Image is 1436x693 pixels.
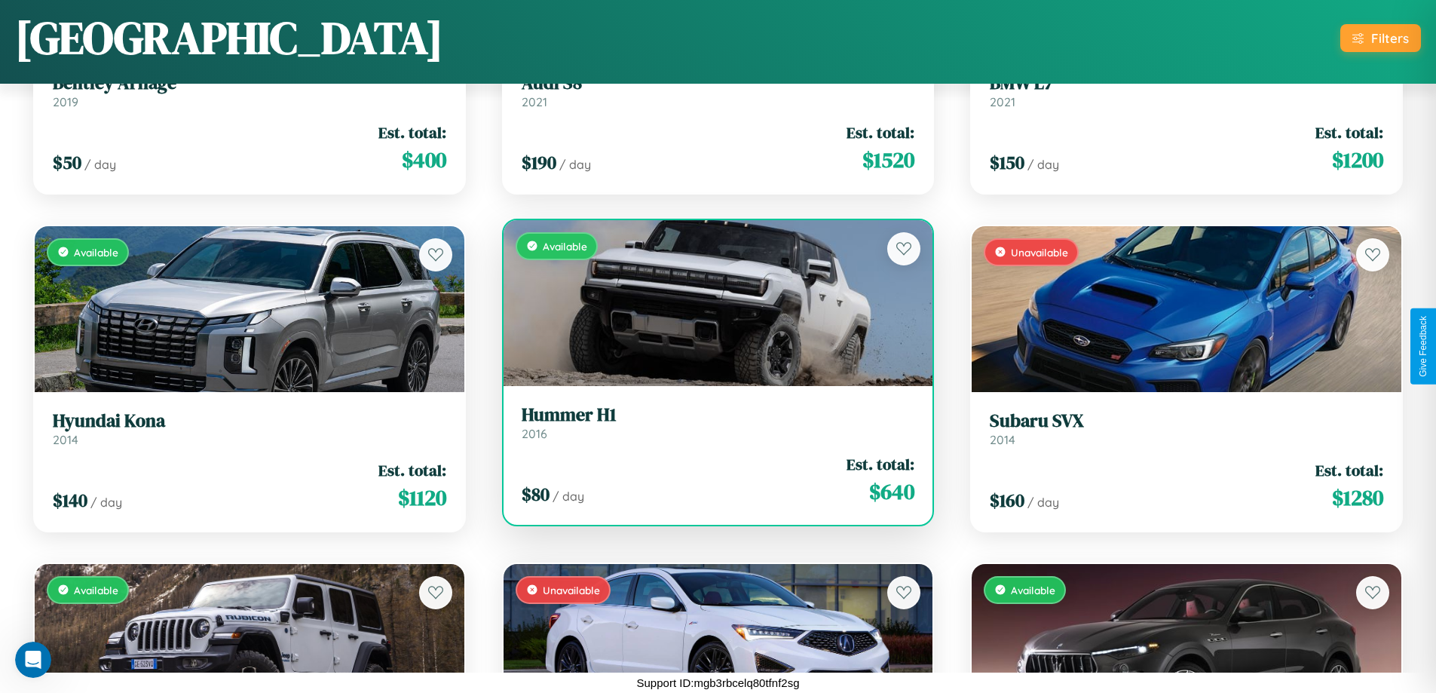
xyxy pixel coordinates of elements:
[378,459,446,481] span: Est. total:
[847,453,914,475] span: Est. total:
[53,150,81,175] span: $ 50
[522,94,547,109] span: 2021
[1027,157,1059,172] span: / day
[1315,459,1383,481] span: Est. total:
[53,72,446,109] a: Bentley Arnage2019
[1315,121,1383,143] span: Est. total:
[1418,316,1428,377] div: Give Feedback
[847,121,914,143] span: Est. total:
[90,495,122,510] span: / day
[522,482,550,507] span: $ 80
[1332,483,1383,513] span: $ 1280
[990,432,1015,447] span: 2014
[990,94,1015,109] span: 2021
[1332,145,1383,175] span: $ 1200
[862,145,914,175] span: $ 1520
[74,584,118,596] span: Available
[1011,246,1068,259] span: Unavailable
[990,410,1383,447] a: Subaru SVX2014
[522,426,547,441] span: 2016
[522,72,915,109] a: Audi S82021
[74,246,118,259] span: Available
[53,94,78,109] span: 2019
[15,7,443,69] h1: [GEOGRAPHIC_DATA]
[559,157,591,172] span: / day
[522,150,556,175] span: $ 190
[990,410,1383,432] h3: Subaru SVX
[402,145,446,175] span: $ 400
[1371,30,1409,46] div: Filters
[990,488,1024,513] span: $ 160
[53,488,87,513] span: $ 140
[543,240,587,253] span: Available
[522,404,915,441] a: Hummer H12016
[522,404,915,426] h3: Hummer H1
[378,121,446,143] span: Est. total:
[637,673,800,693] p: Support ID: mgb3rbcelq80tfnf2sg
[398,483,446,513] span: $ 1120
[15,642,51,678] iframe: Intercom live chat
[53,410,446,447] a: Hyundai Kona2014
[1011,584,1055,596] span: Available
[53,432,78,447] span: 2014
[53,410,446,432] h3: Hyundai Kona
[84,157,116,172] span: / day
[990,72,1383,109] a: BMW L72021
[553,489,584,504] span: / day
[990,72,1383,94] h3: BMW L7
[522,72,915,94] h3: Audi S8
[990,150,1024,175] span: $ 150
[53,72,446,94] h3: Bentley Arnage
[543,584,600,596] span: Unavailable
[869,477,914,507] span: $ 640
[1027,495,1059,510] span: / day
[1340,24,1421,52] button: Filters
